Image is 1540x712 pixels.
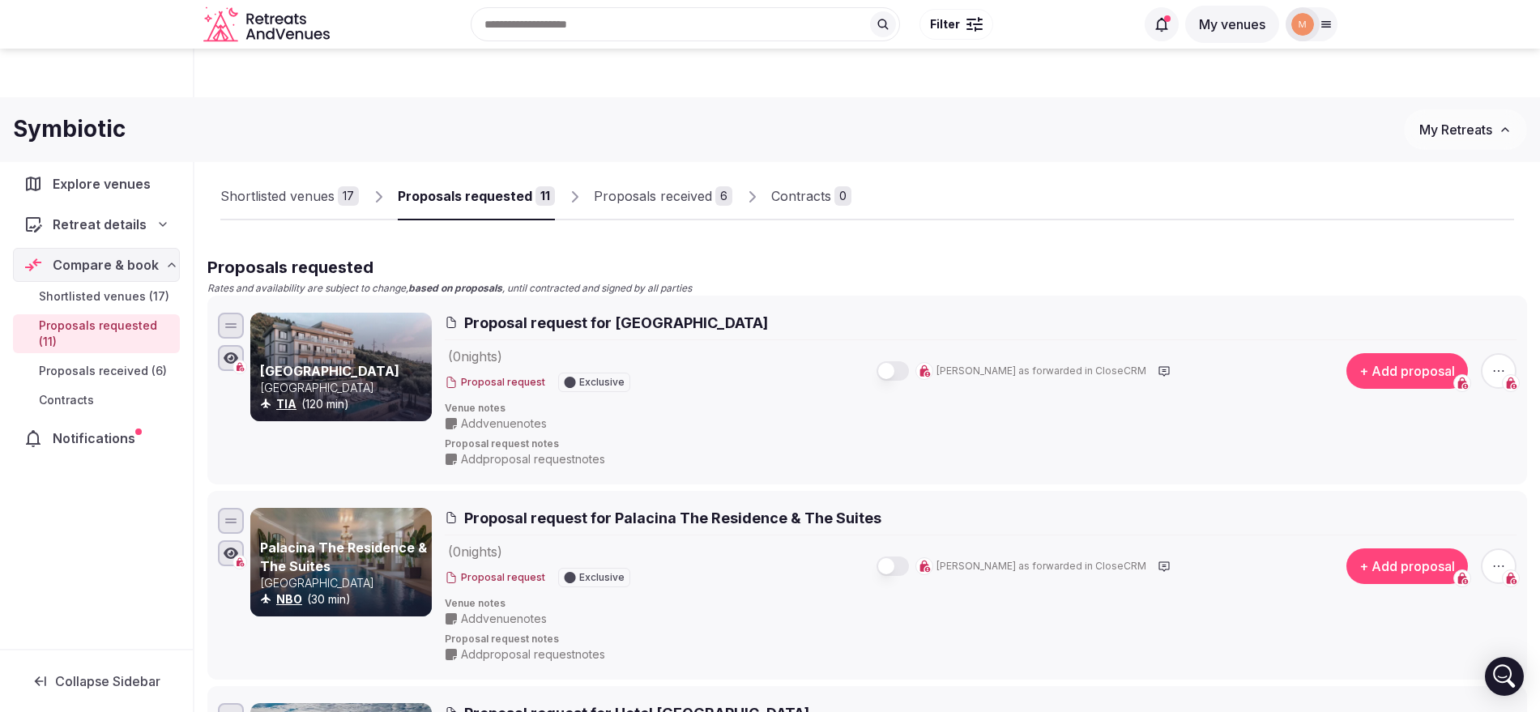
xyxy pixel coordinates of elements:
div: (120 min) [260,396,429,412]
button: Proposal request [445,376,545,390]
a: Shortlisted venues (17) [13,285,180,308]
span: My Retreats [1419,122,1492,138]
button: Collapse Sidebar [13,663,180,699]
h2: Proposals requested [207,256,1527,279]
a: TIA [276,397,296,411]
button: NBO [276,591,302,608]
span: Collapse Sidebar [55,673,160,689]
span: Proposal request for [GEOGRAPHIC_DATA] [464,313,768,333]
strong: based on proposals [408,282,502,294]
button: + Add proposal [1346,548,1468,584]
button: Proposal request [445,571,545,585]
span: Add proposal request notes [461,646,605,663]
div: 11 [535,186,555,206]
div: Proposals received [594,186,712,206]
span: Venue notes [445,597,1517,611]
p: [GEOGRAPHIC_DATA] [260,380,429,396]
span: Exclusive [579,377,625,387]
a: My venues [1185,16,1279,32]
a: Proposals received (6) [13,360,180,382]
div: Contracts [771,186,831,206]
button: TIA [276,396,296,412]
div: Shortlisted venues [220,186,335,206]
span: [PERSON_NAME] as forwarded in CloseCRM [936,365,1146,378]
a: Contracts0 [771,173,851,220]
a: Proposals received6 [594,173,732,220]
p: [GEOGRAPHIC_DATA] [260,575,429,591]
div: Proposals requested [398,186,532,206]
a: Contracts [13,389,180,411]
div: (30 min) [260,591,429,608]
span: Shortlisted venues (17) [39,288,169,305]
button: + Add proposal [1346,353,1468,389]
span: Add venue notes [461,416,547,432]
a: Proposals requested (11) [13,314,180,353]
span: Add venue notes [461,611,547,627]
p: Rates and availability are subject to change, , until contracted and signed by all parties [207,282,1527,296]
a: Explore venues [13,167,180,201]
span: Notifications [53,428,142,448]
button: My venues [1185,6,1279,43]
span: [PERSON_NAME] as forwarded in CloseCRM [936,560,1146,573]
span: Exclusive [579,573,625,582]
span: Proposal request notes [445,437,1517,451]
a: Palacina The Residence & The Suites [260,539,427,573]
div: 0 [834,186,851,206]
a: Proposals requested11 [398,173,555,220]
svg: Retreats and Venues company logo [203,6,333,43]
span: Retreat details [53,215,147,234]
span: ( 0 night s ) [448,544,502,560]
span: Proposal request for Palacina The Residence & The Suites [464,508,881,528]
span: Filter [930,16,960,32]
div: Open Intercom Messenger [1485,657,1524,696]
span: Proposals requested (11) [39,318,173,350]
a: [GEOGRAPHIC_DATA] [260,363,399,379]
a: Visit the homepage [203,6,333,43]
span: Venue notes [445,402,1517,416]
a: Notifications [13,421,180,455]
a: NBO [276,592,302,606]
span: Explore venues [53,174,157,194]
button: My Retreats [1404,109,1527,150]
span: ( 0 night s ) [448,348,502,365]
span: Add proposal request notes [461,451,605,467]
div: 17 [338,186,359,206]
span: Proposals received (6) [39,363,167,379]
span: Contracts [39,392,94,408]
a: Shortlisted venues17 [220,173,359,220]
button: Filter [919,9,993,40]
h1: Symbiotic [13,113,126,145]
span: Proposal request notes [445,633,1517,646]
div: 6 [715,186,732,206]
span: Compare & book [53,255,159,275]
img: marina [1291,13,1314,36]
